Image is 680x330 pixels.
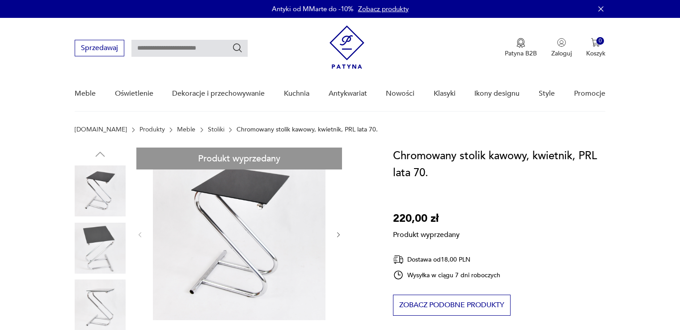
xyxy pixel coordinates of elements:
[505,38,537,58] button: Patyna B2B
[596,37,604,45] div: 0
[177,126,195,133] a: Meble
[75,40,124,56] button: Sprzedawaj
[232,42,243,53] button: Szukaj
[474,76,520,111] a: Ikony designu
[591,38,600,47] img: Ikona koszyka
[75,126,127,133] a: [DOMAIN_NAME]
[284,76,309,111] a: Kuchnia
[551,49,572,58] p: Zaloguj
[208,126,224,133] a: Stoliki
[393,227,460,240] p: Produkt wyprzedany
[434,76,456,111] a: Klasyki
[393,210,460,227] p: 220,00 zł
[115,76,153,111] a: Oświetlenie
[574,76,605,111] a: Promocje
[505,38,537,58] a: Ikona medaluPatyna B2B
[557,38,566,47] img: Ikonka użytkownika
[393,148,605,182] h1: Chromowany stolik kawowy, kwietnik, PRL lata 70.
[139,126,165,133] a: Produkty
[75,46,124,52] a: Sprzedawaj
[505,49,537,58] p: Patyna B2B
[237,126,378,133] p: Chromowany stolik kawowy, kwietnik, PRL lata 70.
[539,76,555,111] a: Style
[386,76,414,111] a: Nowości
[329,76,367,111] a: Antykwariat
[551,38,572,58] button: Zaloguj
[329,25,364,69] img: Patyna - sklep z meblami i dekoracjami vintage
[393,254,500,265] div: Dostawa od 18,00 PLN
[358,4,409,13] a: Zobacz produkty
[75,76,96,111] a: Meble
[393,254,404,265] img: Ikona dostawy
[516,38,525,48] img: Ikona medalu
[586,38,605,58] button: 0Koszyk
[586,49,605,58] p: Koszyk
[272,4,354,13] p: Antyki od MMarte do -10%
[172,76,265,111] a: Dekoracje i przechowywanie
[393,295,511,316] button: Zobacz podobne produkty
[393,270,500,280] div: Wysyłka w ciągu 7 dni roboczych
